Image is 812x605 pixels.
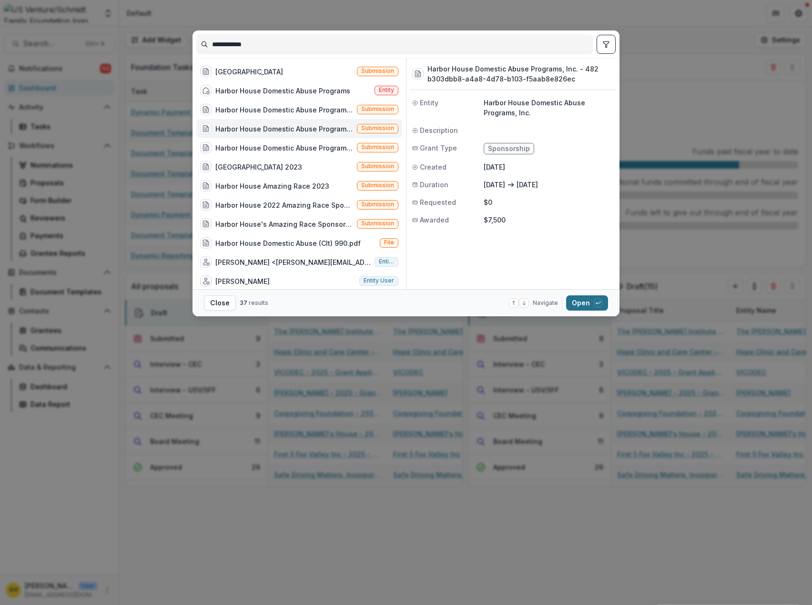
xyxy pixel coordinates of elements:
div: [PERSON_NAME] <[PERSON_NAME][EMAIL_ADDRESS][PERSON_NAME][DOMAIN_NAME]> [215,257,371,267]
span: Entity [420,98,438,108]
span: Submission [361,201,394,208]
span: Submission [361,144,394,151]
p: [DATE] [484,180,505,190]
p: [DATE] [517,180,538,190]
h3: b303dbb8-a4a8-4d78-b103-f5aab8e826ec [427,74,599,84]
span: Submission [361,163,394,170]
p: $0 [484,197,614,207]
span: Entity user [364,277,394,284]
span: Entity [379,87,394,93]
span: Navigate [533,299,558,307]
span: results [249,299,268,306]
div: Harbor House 2022 Amazing Race Sponsorship [215,200,353,210]
span: Submission [361,220,394,227]
span: Description [420,125,458,135]
span: Created [420,162,447,172]
div: [PERSON_NAME] [215,276,270,286]
span: Grant Type [420,143,457,153]
div: Harbor House Domestic Abuse Programs [215,86,350,96]
div: Harbor House Domestic Abuse Programs, Inc. - 2025 - Grant Application [215,105,353,115]
div: Harbor House Domestic Abuse (Clt) 990.pdf [215,238,361,248]
span: Entity user [379,258,394,265]
div: Harbor House's Amazing Race Sponsorship [215,219,353,229]
span: 37 [240,299,247,306]
span: Submission [361,125,394,131]
div: Harbor House Domestic Abuse Programs, INC [215,143,353,153]
button: Open [566,295,608,311]
button: Close [204,295,236,311]
span: Submission [361,182,394,189]
p: Harbor House Domestic Abuse Programs, Inc. [484,98,614,118]
div: [GEOGRAPHIC_DATA] [215,67,283,77]
span: Submission [361,106,394,112]
p: [DATE] [484,162,614,172]
span: Duration [420,180,448,190]
p: $7,500 [484,215,614,225]
span: Submission [361,68,394,74]
span: Awarded [420,215,449,225]
button: toggle filters [597,35,616,54]
span: Requested [420,197,456,207]
h3: Harbor House Domestic Abuse Programs, Inc. - 482 [427,64,599,74]
div: [GEOGRAPHIC_DATA] 2023 [215,162,302,172]
span: Sponsorship [488,145,530,153]
div: Harbor House Amazing Race 2023 [215,181,329,191]
div: Harbor House Domestic Abuse Programs, Inc. - 482 [215,124,353,134]
span: File [384,239,394,246]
